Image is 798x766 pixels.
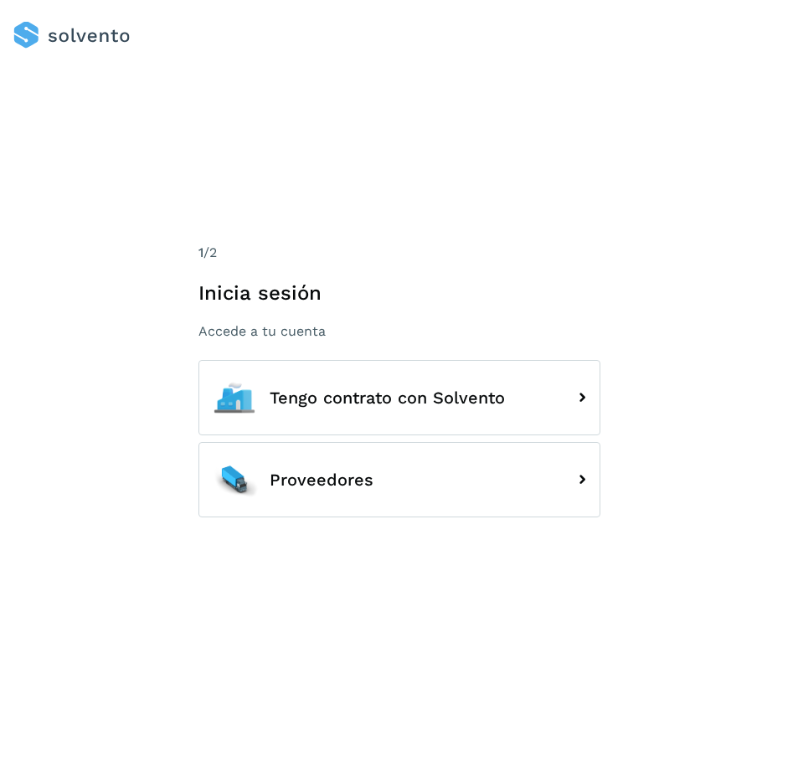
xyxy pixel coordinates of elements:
[198,360,600,435] button: Tengo contrato con Solvento
[270,388,505,407] span: Tengo contrato con Solvento
[270,470,373,489] span: Proveedores
[198,244,203,260] span: 1
[198,281,600,306] h1: Inicia sesión
[198,323,600,339] p: Accede a tu cuenta
[198,243,600,263] div: /2
[198,442,600,517] button: Proveedores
